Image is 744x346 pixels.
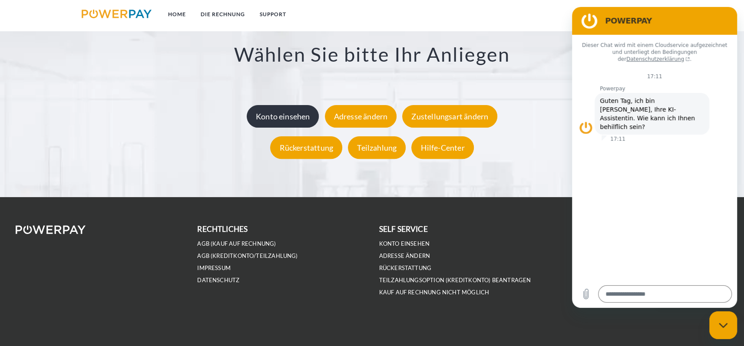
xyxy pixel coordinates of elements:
[411,137,473,159] div: Hilfe-Center
[268,143,344,153] a: Rückerstattung
[193,7,252,22] a: DIE RECHNUNG
[325,105,397,128] div: Adresse ändern
[409,143,476,153] a: Hilfe-Center
[618,7,645,22] a: agb
[379,252,430,260] a: Adresse ändern
[48,42,696,66] h3: Wählen Sie bitte Ihr Anliegen
[247,105,319,128] div: Konto einsehen
[379,224,428,234] b: self service
[323,112,399,122] a: Adresse ändern
[379,240,430,247] a: Konto einsehen
[197,277,239,284] a: DATENSCHUTZ
[252,7,294,22] a: SUPPORT
[709,311,737,339] iframe: Schaltfläche zum Öffnen des Messaging-Fensters; Konversation läuft
[245,112,321,122] a: Konto einsehen
[197,224,248,234] b: rechtliches
[197,264,231,272] a: IMPRESSUM
[572,7,737,308] iframe: Messaging-Fenster
[400,112,499,122] a: Zustellungsart ändern
[402,105,497,128] div: Zustellungsart ändern
[346,143,408,153] a: Teilzahlung
[270,137,342,159] div: Rückerstattung
[197,240,276,247] a: AGB (Kauf auf Rechnung)
[348,137,406,159] div: Teilzahlung
[379,289,489,296] a: Kauf auf Rechnung nicht möglich
[379,264,432,272] a: Rückerstattung
[82,10,152,18] img: logo-powerpay.svg
[161,7,193,22] a: Home
[16,225,86,234] img: logo-powerpay-white.svg
[197,252,298,260] a: AGB (Kreditkonto/Teilzahlung)
[379,277,531,284] a: Teilzahlungsoption (KREDITKONTO) beantragen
